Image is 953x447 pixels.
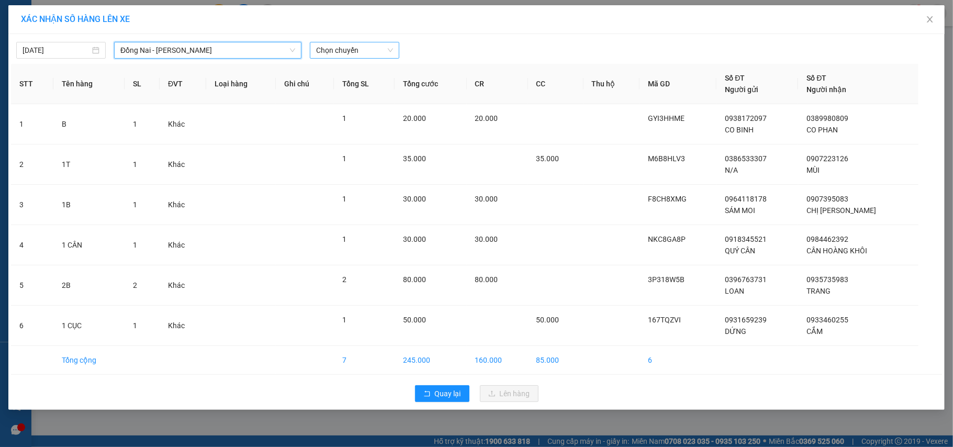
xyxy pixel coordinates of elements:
div: VP HCM [89,9,163,21]
span: 0933460255 [806,316,848,324]
div: Trạm Km117 [9,9,82,34]
span: TRANG [806,287,831,295]
span: 0396763731 [725,275,767,284]
span: 1 [342,195,346,203]
span: DỨNG [725,327,746,336]
span: 0935735983 [806,275,848,284]
span: 0907223126 [806,154,848,163]
span: MÙI [806,166,820,174]
span: Người gửi [725,85,758,94]
span: 35.000 [403,154,426,163]
td: 1T [53,144,125,185]
td: Khác [160,185,206,225]
span: 1 [133,120,137,128]
span: 0938172097 [725,114,767,122]
span: SÁM MOI [725,206,755,215]
div: 0935735983 [89,34,163,49]
td: Khác [160,225,206,265]
td: Khác [160,104,206,144]
td: Khác [160,306,206,346]
td: Khác [160,144,206,185]
span: Người nhận [806,85,846,94]
span: 20.000 [403,114,426,122]
th: CC [528,64,584,104]
span: 1 [133,321,137,330]
span: 0386533307 [725,154,767,163]
th: Tổng cước [395,64,467,104]
span: Số ĐT [725,74,745,82]
td: 2B [53,265,125,306]
td: 4 [11,225,53,265]
span: XÁC NHẬN SỐ HÀNG LÊN XE [21,14,130,24]
span: 1 [133,241,137,249]
span: 0918345521 [725,235,767,243]
div: LOAN [9,34,82,47]
th: SL [125,64,160,104]
span: 1 [133,160,137,169]
span: 1 [342,316,346,324]
button: uploadLên hàng [480,385,539,402]
th: STT [11,64,53,104]
span: 30.000 [403,195,426,203]
input: 15/10/2025 [23,44,90,56]
span: 1 [342,235,346,243]
span: QUÝ CÂN [725,247,755,255]
td: 160.000 [467,346,528,375]
span: 20.000 [475,114,498,122]
td: 1 CÂN [53,225,125,265]
th: Mã GD [640,64,717,104]
span: 0964118178 [725,195,767,203]
span: Quay lại [435,388,461,399]
td: 6 [11,306,53,346]
span: 0984462392 [806,235,848,243]
th: Tên hàng [53,64,125,104]
td: 1B [53,185,125,225]
th: CR [467,64,528,104]
span: CO BINH [725,126,754,134]
span: Đồng Nai - Hồ Chí Minh [120,42,295,58]
span: Nhận: [89,10,115,21]
span: CÂN HOÀNG KHÔI [806,247,867,255]
span: Chọn chuyến [316,42,393,58]
span: 30.000 [475,235,498,243]
th: Ghi chú [276,64,334,104]
span: 3P318W5B [648,275,685,284]
th: Tổng SL [334,64,395,104]
span: 80.000 [403,275,426,284]
span: N/A [725,166,738,174]
span: 0931659239 [725,316,767,324]
th: Loại hàng [206,64,275,104]
span: 35.000 [536,154,559,163]
span: 1 [342,154,346,163]
span: Số ĐT [806,74,826,82]
span: 50.000 [536,316,559,324]
td: 1 CỤC [53,306,125,346]
span: 2 [342,275,346,284]
span: Gửi: [9,10,25,21]
div: 80.000 [8,68,84,80]
span: 0907395083 [806,195,848,203]
span: 80.000 [475,275,498,284]
td: 3 [11,185,53,225]
span: CO PHAN [806,126,838,134]
span: 30.000 [475,195,498,203]
th: ĐVT [160,64,206,104]
span: GYI3HHME [648,114,685,122]
span: 0389980809 [806,114,848,122]
span: NKC8GA8P [648,235,686,243]
td: 2 [11,144,53,185]
td: 245.000 [395,346,467,375]
span: 1 [133,200,137,209]
span: M6B8HLV3 [648,154,685,163]
td: 1 [11,104,53,144]
td: 5 [11,265,53,306]
td: 85.000 [528,346,584,375]
span: 167TQZVI [648,316,681,324]
td: Khác [160,265,206,306]
span: close [926,15,934,24]
span: down [289,47,296,53]
div: TRANG [89,21,163,34]
span: F8CH8XMG [648,195,687,203]
span: rollback [423,390,431,398]
span: CHỊ [PERSON_NAME] [806,206,876,215]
